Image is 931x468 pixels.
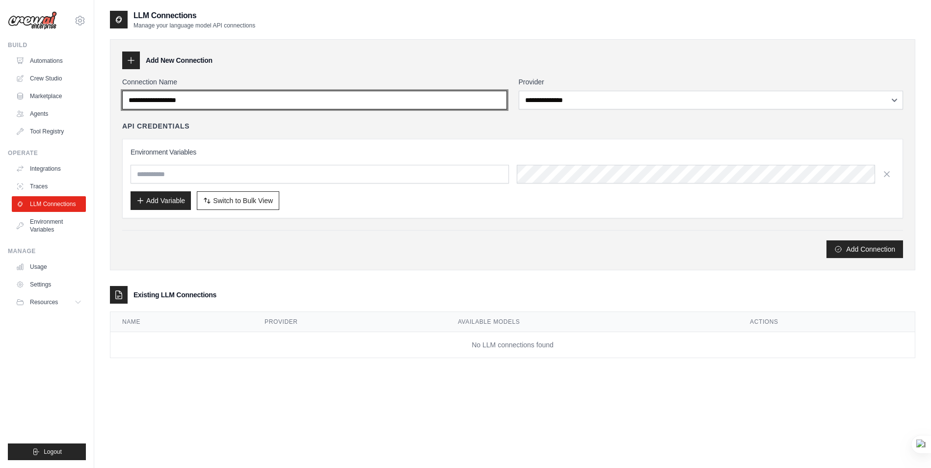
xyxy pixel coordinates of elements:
a: Usage [12,259,86,275]
span: Resources [30,298,58,306]
label: Provider [519,77,904,87]
th: Actions [738,312,915,332]
a: Settings [12,277,86,292]
p: Manage your language model API connections [133,22,255,29]
button: Add Connection [826,240,903,258]
button: Add Variable [131,191,191,210]
span: Logout [44,448,62,456]
h3: Environment Variables [131,147,895,157]
h3: Existing LLM Connections [133,290,216,300]
a: Traces [12,179,86,194]
h3: Add New Connection [146,55,213,65]
td: No LLM connections found [110,332,915,358]
img: Logo [8,11,57,30]
button: Resources [12,294,86,310]
h2: LLM Connections [133,10,255,22]
a: Environment Variables [12,214,86,237]
a: Marketplace [12,88,86,104]
a: Integrations [12,161,86,177]
span: Switch to Bulk View [213,196,273,206]
button: Switch to Bulk View [197,191,279,210]
label: Connection Name [122,77,507,87]
div: Manage [8,247,86,255]
a: LLM Connections [12,196,86,212]
a: Automations [12,53,86,69]
h4: API Credentials [122,121,189,131]
div: Build [8,41,86,49]
a: Agents [12,106,86,122]
th: Available Models [446,312,738,332]
th: Provider [253,312,446,332]
div: Operate [8,149,86,157]
a: Crew Studio [12,71,86,86]
th: Name [110,312,253,332]
a: Tool Registry [12,124,86,139]
button: Logout [8,443,86,460]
